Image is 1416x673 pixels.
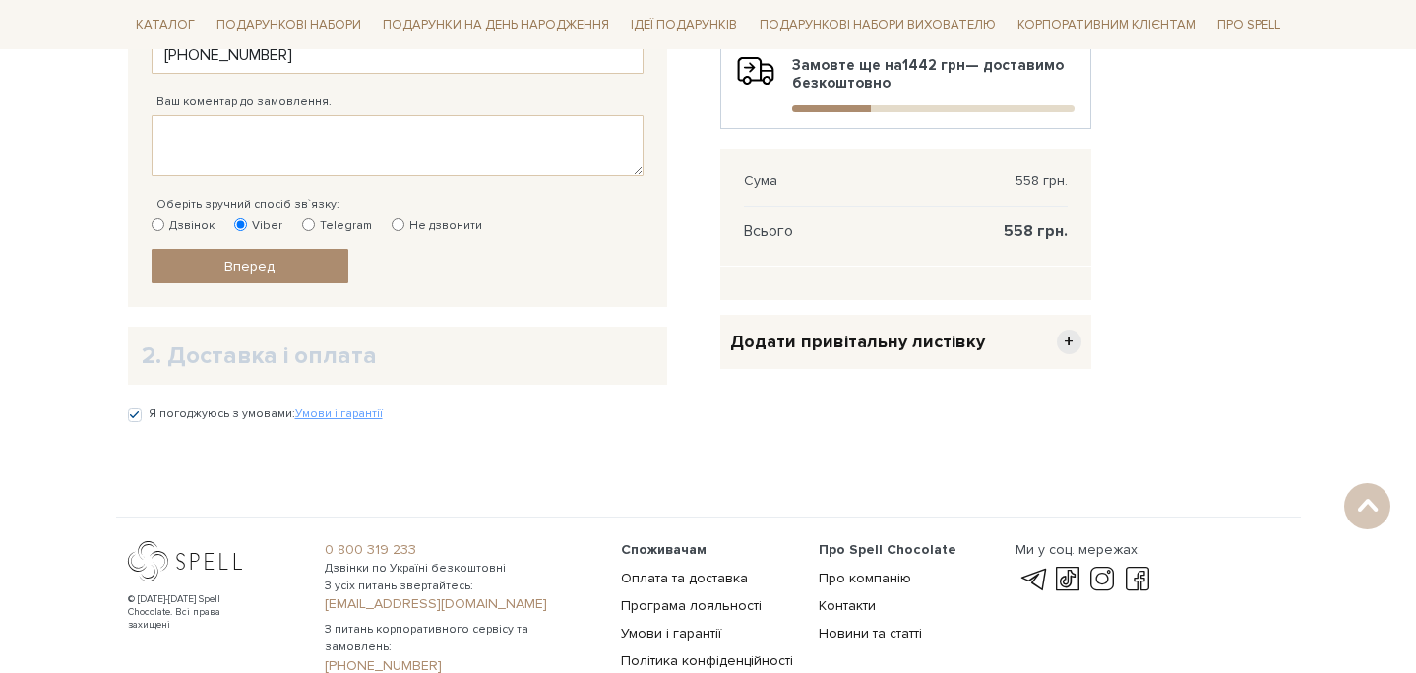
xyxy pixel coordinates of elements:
label: Telegram [302,217,372,235]
label: Ваш коментар до замовлення. [156,93,332,111]
label: Не дзвонити [392,217,482,235]
a: Політика конфіденційності [621,652,793,669]
span: Споживачам [621,541,707,558]
a: Про Spell [1209,10,1288,40]
span: Сума [744,172,777,190]
b: 1442 грн [902,56,965,74]
div: Замовте ще на — доставимо безкоштовно [737,56,1075,112]
a: Новини та статті [819,625,922,642]
span: Про Spell Chocolate [819,541,956,558]
div: © [DATE]-[DATE] Spell Chocolate. Всі права захищені [128,593,261,632]
a: Каталог [128,10,203,40]
a: facebook [1121,568,1154,591]
a: Ідеї подарунків [623,10,745,40]
a: Подарунки на День народження [375,10,617,40]
a: Корпоративним клієнтам [1010,8,1203,41]
span: 558 грн. [1016,172,1068,190]
a: telegram [1016,568,1049,591]
label: Дзвінок [152,217,215,235]
label: Viber [234,217,282,235]
a: instagram [1085,568,1119,591]
a: Програма лояльності [621,597,762,614]
a: Про компанію [819,570,911,586]
a: Контакти [819,597,876,614]
input: Telegram [302,218,315,231]
a: Подарункові набори вихователю [752,8,1004,41]
input: Дзвінок [152,218,164,231]
span: Дзвінки по Україні безкоштовні [325,560,597,578]
input: Viber [234,218,247,231]
input: Не дзвонити [392,218,404,231]
a: Подарункові набори [209,10,369,40]
label: Я погоджуюсь з умовами: [149,405,383,423]
span: З усіх питань звертайтесь: [325,578,597,595]
label: Оберіть зручний спосіб зв`язку: [156,196,339,214]
div: Ми у соц. мережах: [1016,541,1153,559]
a: Умови і гарантії [621,625,721,642]
span: З питань корпоративного сервісу та замовлень: [325,621,597,656]
a: Оплата та доставка [621,570,748,586]
span: Вперед [224,258,275,275]
a: 0 800 319 233 [325,541,597,559]
span: Всього [744,222,793,240]
span: Додати привітальну листівку [730,331,985,353]
a: [EMAIL_ADDRESS][DOMAIN_NAME] [325,595,597,613]
a: Умови і гарантії [295,406,383,421]
span: + [1057,330,1081,354]
a: tik-tok [1051,568,1084,591]
span: 558 грн. [1004,222,1068,240]
h2: 2. Доставка і оплата [142,340,653,371]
